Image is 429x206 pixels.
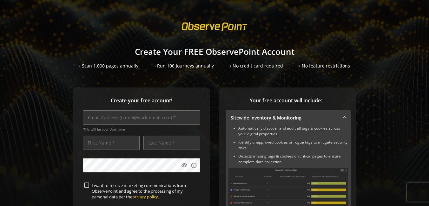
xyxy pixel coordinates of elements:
input: Email Address (name@work-email.com) * [83,110,200,125]
div: • No credit card required [230,63,283,69]
label: I want to receive marketing communications from ObservePoint and agree to the processing of my pe... [89,183,199,200]
mat-expansion-panel-header: Sitewide Inventory & Monitoring [226,110,351,126]
mat-panel-title: Sitewide Inventory & Monitoring [231,115,338,121]
li: Detects missing tags & cookies on critical pages to ensure complete data collection. [238,153,348,165]
span: Your free account will include: [226,97,346,104]
input: First Name * [83,136,140,150]
div: • Scan 1,000 pages annually [79,63,138,69]
li: Identify unapproved cookies or rogue tags to mitigate security risks. [238,139,348,151]
a: privacy policy [132,194,158,200]
div: • Run 100 Journeys annually [154,63,214,69]
mat-icon: info [191,162,197,169]
input: Last Name * [143,136,200,150]
span: This will be your Username [83,127,200,132]
div: • No feature restrictions [299,63,350,69]
li: Automatically discover and audit all tags & cookies across your digital properties. [238,126,348,137]
mat-icon: visibility [181,162,188,169]
span: Create your free account! [83,97,200,104]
